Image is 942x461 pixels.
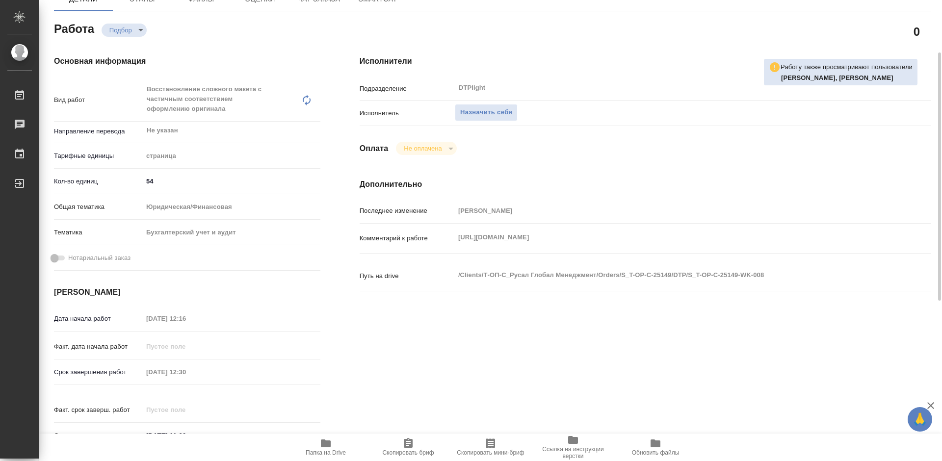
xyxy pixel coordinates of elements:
span: Назначить себя [460,107,512,118]
button: Не оплачена [401,144,445,153]
h2: Работа [54,19,94,37]
button: Ссылка на инструкции верстки [532,434,614,461]
button: Подбор [106,26,135,34]
p: Тематика [54,228,143,237]
div: страница [143,148,320,164]
div: Подбор [396,142,456,155]
input: Пустое поле [143,311,229,326]
button: Папка на Drive [285,434,367,461]
div: Юридическая/Финансовая [143,199,320,215]
p: Общая тематика [54,202,143,212]
p: Работу также просматривают пользователи [781,62,913,72]
h2: 0 [914,23,920,40]
button: Назначить себя [455,104,518,121]
p: Дата начала работ [54,314,143,324]
span: Ссылка на инструкции верстки [538,446,608,460]
p: Путь на drive [360,271,455,281]
p: Вид работ [54,95,143,105]
input: Пустое поле [455,204,884,218]
h4: Исполнители [360,55,931,67]
span: 🙏 [912,409,928,430]
h4: Основная информация [54,55,320,67]
p: Тарифные единицы [54,151,143,161]
input: Пустое поле [143,365,229,379]
button: Обновить файлы [614,434,697,461]
span: Нотариальный заказ [68,253,131,263]
p: Направление перевода [54,127,143,136]
input: ✎ Введи что-нибудь [143,428,229,442]
h4: Дополнительно [360,179,931,190]
h4: Оплата [360,143,389,154]
p: Факт. дата начала работ [54,342,143,352]
p: Срок завершения услуги [54,431,143,440]
input: Пустое поле [143,339,229,354]
span: Скопировать бриф [382,449,434,456]
b: [PERSON_NAME], [PERSON_NAME] [781,74,893,81]
input: ✎ Введи что-нибудь [143,174,320,188]
span: Папка на Drive [306,449,346,456]
button: Скопировать бриф [367,434,449,461]
p: Подразделение [360,84,455,94]
p: Исполнитель [360,108,455,118]
button: 🙏 [908,407,932,432]
p: Кол-во единиц [54,177,143,186]
div: Бухгалтерский учет и аудит [143,224,320,241]
p: Комментарий к работе [360,233,455,243]
div: Подбор [102,24,147,37]
h4: [PERSON_NAME] [54,286,320,298]
span: Обновить файлы [632,449,680,456]
p: Сархатов Руслан, Овечкина Дарья [781,73,913,83]
button: Скопировать мини-бриф [449,434,532,461]
p: Последнее изменение [360,206,455,216]
input: Пустое поле [143,403,229,417]
p: Факт. срок заверш. работ [54,405,143,415]
span: Скопировать мини-бриф [457,449,524,456]
p: Срок завершения работ [54,367,143,377]
textarea: /Clients/Т-ОП-С_Русал Глобал Менеджмент/Orders/S_T-OP-C-25149/DTP/S_T-OP-C-25149-WK-008 [455,267,884,283]
textarea: [URL][DOMAIN_NAME] [455,229,884,246]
